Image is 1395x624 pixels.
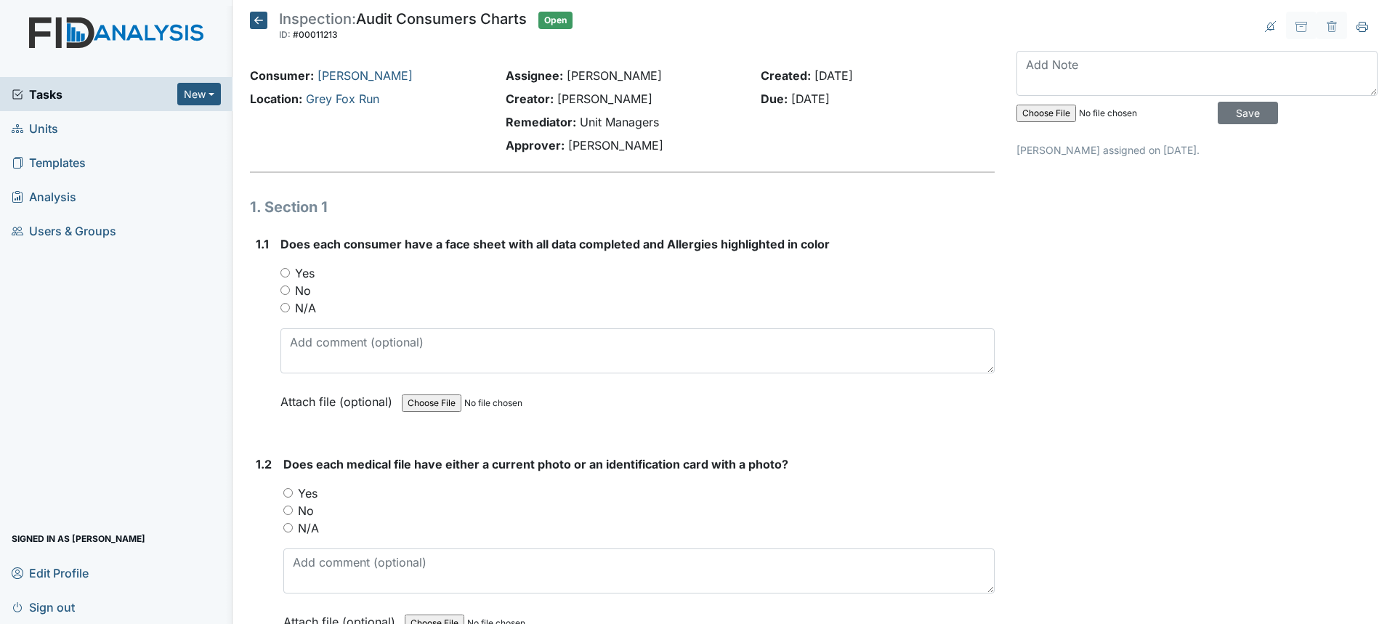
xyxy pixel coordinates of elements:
span: Unit Managers [580,115,659,129]
input: No [280,285,290,295]
span: Users & Groups [12,219,116,242]
span: Templates [12,151,86,174]
a: Tasks [12,86,177,103]
label: 1.2 [256,455,272,473]
label: No [298,502,314,519]
span: [PERSON_NAME] [567,68,662,83]
strong: Due: [761,92,788,106]
label: No [295,282,311,299]
label: N/A [298,519,319,537]
h1: 1. Section 1 [250,196,995,218]
label: Yes [295,264,315,282]
span: Does each medical file have either a current photo or an identification card with a photo? [283,457,788,471]
strong: Location: [250,92,302,106]
label: 1.1 [256,235,269,253]
input: N/A [280,303,290,312]
label: Yes [298,485,318,502]
span: Analysis [12,185,76,208]
span: Signed in as [PERSON_NAME] [12,527,145,550]
label: Attach file (optional) [280,385,398,410]
a: [PERSON_NAME] [318,68,413,83]
strong: Assignee: [506,68,563,83]
strong: Remediator: [506,115,576,129]
span: [DATE] [791,92,830,106]
strong: Consumer: [250,68,314,83]
span: ID: [279,29,291,40]
input: Save [1218,102,1278,124]
span: Does each consumer have a face sheet with all data completed and Allergies highlighted in color [280,237,830,251]
span: Edit Profile [12,562,89,584]
span: [PERSON_NAME] [557,92,652,106]
span: Inspection: [279,10,356,28]
span: [DATE] [814,68,853,83]
a: Grey Fox Run [306,92,379,106]
button: New [177,83,221,105]
input: Yes [283,488,293,498]
span: Open [538,12,573,29]
strong: Created: [761,68,811,83]
strong: Creator: [506,92,554,106]
span: Units [12,117,58,139]
span: #00011213 [293,29,338,40]
label: N/A [295,299,316,317]
input: No [283,506,293,515]
span: [PERSON_NAME] [568,138,663,153]
span: Sign out [12,596,75,618]
input: Yes [280,268,290,277]
strong: Approver: [506,138,565,153]
input: N/A [283,523,293,532]
p: [PERSON_NAME] assigned on [DATE]. [1016,142,1378,158]
div: Audit Consumers Charts [279,12,527,44]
